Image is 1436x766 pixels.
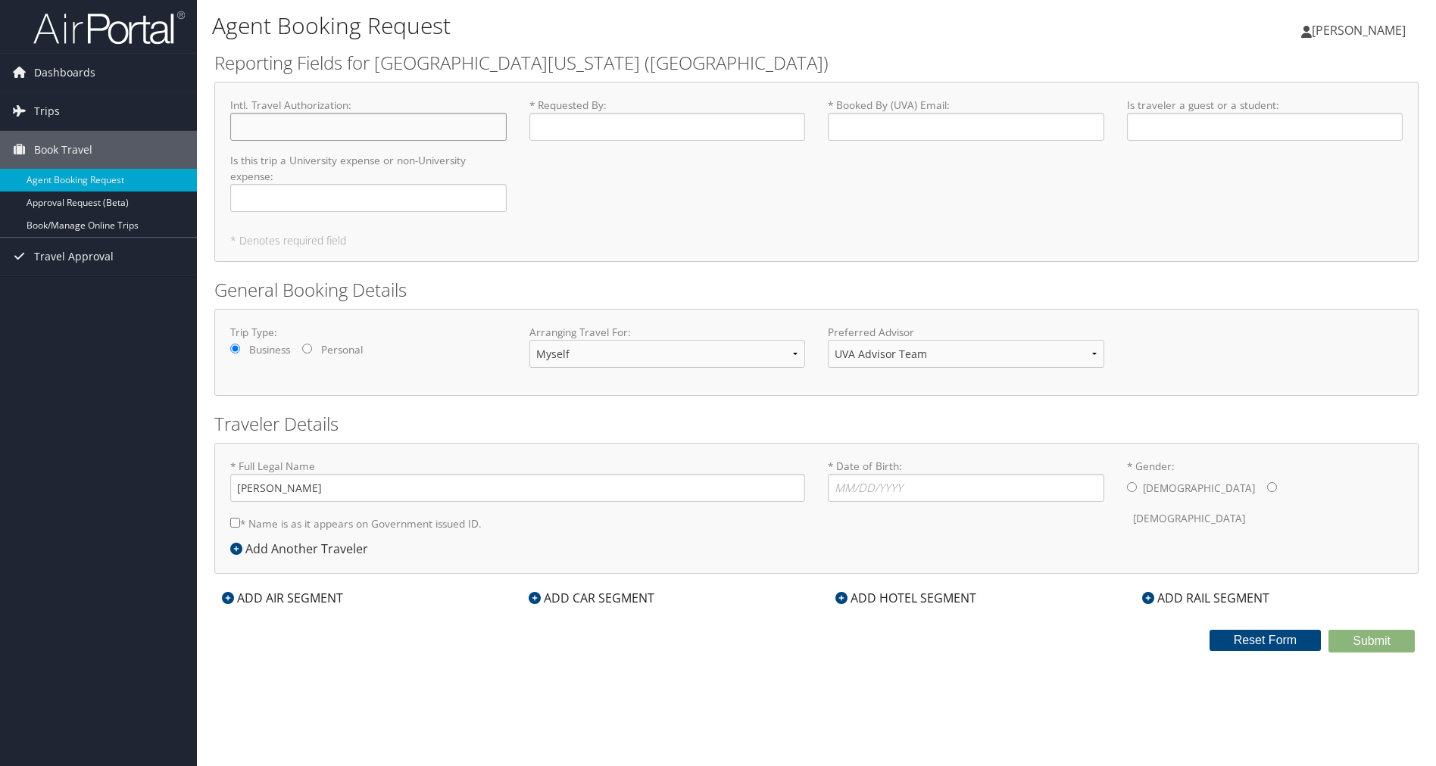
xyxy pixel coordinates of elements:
[34,54,95,92] span: Dashboards
[230,325,507,340] label: Trip Type:
[230,509,482,537] label: * Name is as it appears on Government issued ID.
[230,184,507,212] input: Is this trip a University expense or non-University expense:
[34,92,60,130] span: Trips
[828,459,1104,502] label: * Date of Birth:
[1133,504,1245,533] label: [DEMOGRAPHIC_DATA]
[521,589,662,607] div: ADD CAR SEGMENT
[1127,459,1403,534] label: * Gender:
[1312,22,1406,39] span: [PERSON_NAME]
[529,113,806,141] input: * Requested By:
[1135,589,1277,607] div: ADD RAIL SEGMENT
[230,518,240,528] input: * Name is as it appears on Government issued ID.
[34,238,114,276] span: Travel Approval
[828,113,1104,141] input: * Booked By (UVA) Email:
[214,277,1419,303] h2: General Booking Details
[33,10,185,45] img: airportal-logo.png
[249,342,290,357] label: Business
[1210,630,1322,651] button: Reset Form
[828,474,1104,502] input: * Date of Birth:
[214,50,1419,76] h2: Reporting Fields for [GEOGRAPHIC_DATA][US_STATE] ([GEOGRAPHIC_DATA])
[529,98,806,141] label: * Requested By :
[230,235,1403,246] h5: * Denotes required field
[529,325,806,340] label: Arranging Travel For:
[1127,98,1403,141] label: Is traveler a guest or a student :
[1143,474,1255,503] label: [DEMOGRAPHIC_DATA]
[230,153,507,212] label: Is this trip a University expense or non-University expense :
[1127,482,1137,492] input: * Gender:[DEMOGRAPHIC_DATA][DEMOGRAPHIC_DATA]
[230,540,376,558] div: Add Another Traveler
[1301,8,1421,53] a: [PERSON_NAME]
[1267,482,1277,492] input: * Gender:[DEMOGRAPHIC_DATA][DEMOGRAPHIC_DATA]
[212,10,1018,42] h1: Agent Booking Request
[214,589,351,607] div: ADD AIR SEGMENT
[230,98,507,141] label: Intl. Travel Authorization :
[214,411,1419,437] h2: Traveler Details
[828,589,984,607] div: ADD HOTEL SEGMENT
[230,459,805,502] label: * Full Legal Name
[34,131,92,169] span: Book Travel
[1127,113,1403,141] input: Is traveler a guest or a student:
[828,325,1104,340] label: Preferred Advisor
[1328,630,1415,652] button: Submit
[230,474,805,502] input: * Full Legal Name
[828,98,1104,141] label: * Booked By (UVA) Email :
[321,342,363,357] label: Personal
[230,113,507,141] input: Intl. Travel Authorization:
